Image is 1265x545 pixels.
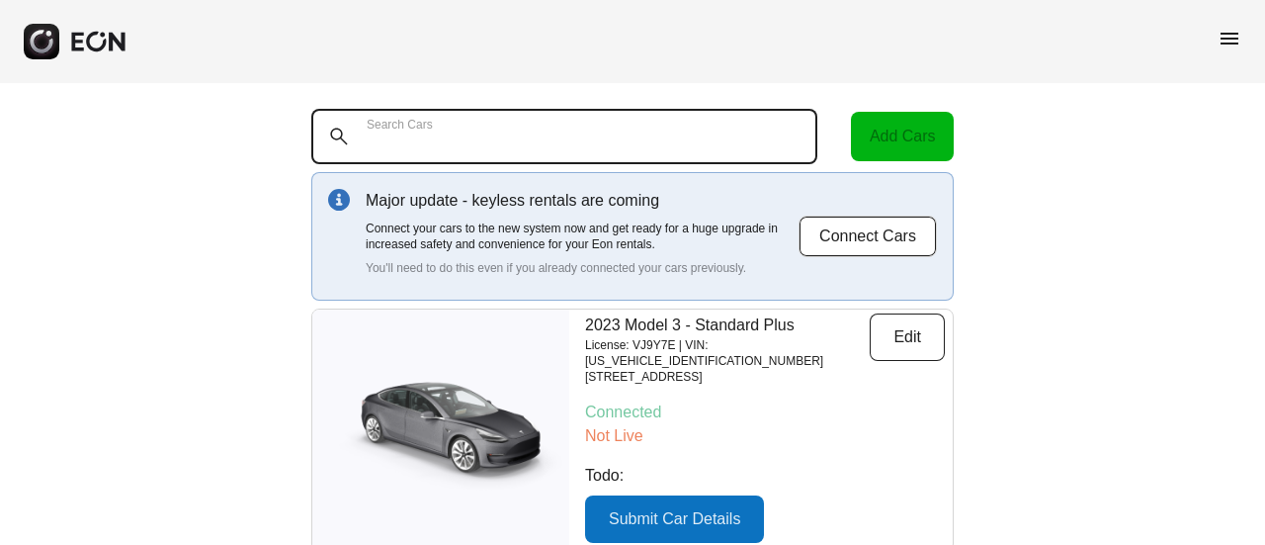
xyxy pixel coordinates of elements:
p: [STREET_ADDRESS] [585,369,870,385]
p: Connect your cars to the new system now and get ready for a huge upgrade in increased safety and ... [366,221,799,252]
p: License: VJ9Y7E | VIN: [US_VEHICLE_IDENTIFICATION_NUMBER] [585,337,870,369]
p: 2023 Model 3 - Standard Plus [585,314,870,337]
p: Major update - keyless rentals are coming [366,189,799,213]
label: Search Cars [367,117,433,133]
p: Not Live [585,424,945,448]
p: Todo: [585,464,945,488]
p: Connected [585,401,945,424]
img: info [328,189,350,211]
img: car [312,366,569,495]
p: You'll need to do this even if you already connected your cars previously. [366,260,799,276]
button: Connect Cars [799,216,937,257]
button: Edit [870,314,945,361]
button: Submit Car Details [585,496,764,543]
span: menu [1218,27,1241,50]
